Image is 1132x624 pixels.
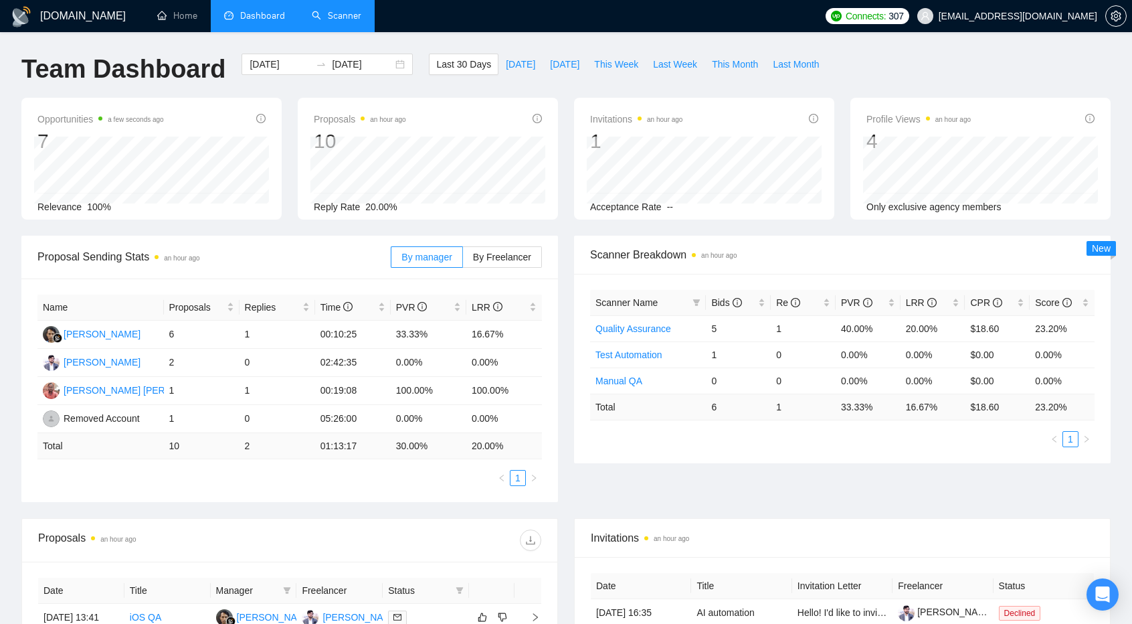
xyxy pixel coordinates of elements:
[64,411,140,426] div: Removed Account
[37,202,82,212] span: Relevance
[520,530,541,551] button: download
[240,433,315,459] td: 2
[1046,431,1062,447] li: Previous Page
[37,111,164,127] span: Opportunities
[654,535,689,542] time: an hour ago
[906,297,937,308] span: LRR
[169,300,224,315] span: Proposals
[792,573,892,599] th: Invitation Letter
[771,368,836,394] td: 0
[591,530,1094,546] span: Invitations
[429,54,498,75] button: Last 30 Days
[498,474,506,482] span: left
[64,327,140,341] div: [PERSON_NAME]
[994,573,1094,599] th: Status
[1078,431,1095,447] button: right
[898,607,994,617] a: [PERSON_NAME]
[841,297,872,308] span: PVR
[771,341,836,368] td: 0
[250,57,310,72] input: Start date
[1062,298,1072,307] span: info-circle
[314,202,360,212] span: Reply Rate
[921,11,930,21] span: user
[965,341,1030,368] td: $0.00
[1082,435,1091,443] span: right
[587,54,646,75] button: This Week
[1046,431,1062,447] button: left
[343,302,353,311] span: info-circle
[520,613,540,622] span: right
[970,297,1002,308] span: CPR
[473,252,531,262] span: By Freelancer
[216,611,314,622] a: II[PERSON_NAME]
[37,433,164,459] td: Total
[312,10,361,21] a: searchScanner
[396,302,428,313] span: PVR
[550,57,579,72] span: [DATE]
[43,354,60,371] img: SV
[1092,243,1111,254] span: New
[590,394,706,420] td: Total
[595,297,658,308] span: Scanner Name
[706,315,771,341] td: 5
[776,297,800,308] span: Re
[526,470,542,486] li: Next Page
[164,295,240,321] th: Proposals
[157,10,197,21] a: homeHome
[43,356,140,367] a: SV[PERSON_NAME]
[478,612,487,623] span: like
[701,252,737,259] time: an hour ago
[590,129,682,154] div: 1
[21,54,225,85] h1: Team Dashboard
[1030,341,1095,368] td: 0.00%
[706,394,771,420] td: 6
[901,394,965,420] td: 16.67 %
[256,114,266,123] span: info-circle
[391,321,466,349] td: 33.33%
[391,405,466,433] td: 0.00%
[733,298,742,307] span: info-circle
[315,321,391,349] td: 00:10:25
[417,302,427,311] span: info-circle
[1030,394,1095,420] td: 23.20 %
[836,394,901,420] td: 33.33 %
[595,376,642,386] a: Manual QA
[43,328,140,339] a: II[PERSON_NAME]
[510,471,525,485] a: 1
[472,302,502,313] span: LRR
[866,202,1002,212] span: Only exclusive agency members
[456,587,464,595] span: filter
[315,349,391,377] td: 02:42:35
[53,333,62,343] img: gigradar-bm.png
[999,607,1046,618] a: Declined
[773,57,819,72] span: Last Month
[164,377,240,405] td: 1
[493,302,502,311] span: info-circle
[498,54,543,75] button: [DATE]
[37,129,164,154] div: 7
[453,580,466,601] span: filter
[320,302,353,313] span: Time
[296,578,383,604] th: Freelancer
[1106,11,1126,21] span: setting
[164,405,240,433] td: 1
[836,368,901,394] td: 0.00%
[965,394,1030,420] td: $ 18.60
[1087,578,1119,611] div: Open Intercom Messenger
[510,470,526,486] li: 1
[1050,435,1058,443] span: left
[866,111,971,127] span: Profile Views
[164,433,240,459] td: 10
[388,583,450,598] span: Status
[164,321,240,349] td: 6
[43,382,60,399] img: SK
[280,580,294,601] span: filter
[1035,297,1071,308] span: Score
[809,114,818,123] span: info-circle
[590,202,662,212] span: Acceptance Rate
[391,377,466,405] td: 100.00%
[667,202,673,212] span: --
[240,321,315,349] td: 1
[521,535,541,546] span: download
[314,111,406,127] span: Proposals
